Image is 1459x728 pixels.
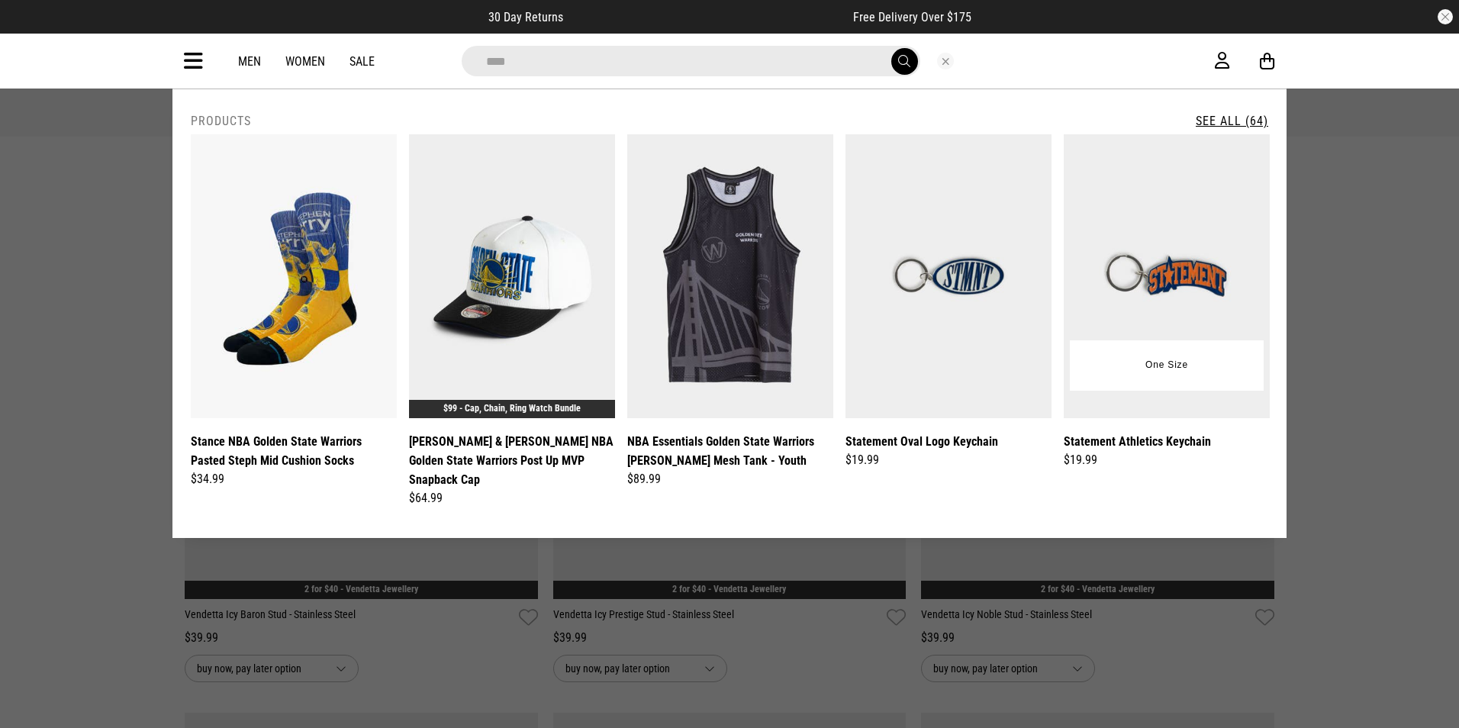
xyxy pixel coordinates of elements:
[349,54,375,69] a: Sale
[845,432,998,451] a: Statement Oval Logo Keychain
[1196,114,1268,128] a: See All (64)
[285,54,325,69] a: Women
[845,451,1052,469] div: $19.99
[627,134,833,418] img: Nba Essentials Golden State Warriors Wallace Mesh Tank - Youth in Black
[853,10,971,24] span: Free Delivery Over $175
[191,432,397,470] a: Stance NBA Golden State Warriors Pasted Steph Mid Cushion Socks
[409,134,615,418] img: Mitchell & Ness Nba Golden State Warriors Post Up Mvp Snapback Cap in White
[1064,451,1270,469] div: $19.99
[937,53,954,69] button: Close search
[845,134,1052,418] img: Statement Oval Logo Keychain in Blue
[1064,134,1270,418] img: Statement Athletics Keychain in Orange
[627,432,833,470] a: NBA Essentials Golden State Warriors [PERSON_NAME] Mesh Tank - Youth
[627,470,833,488] div: $89.99
[1134,352,1200,379] button: One Size
[488,10,563,24] span: 30 Day Returns
[191,114,251,128] h2: Products
[191,470,397,488] div: $34.99
[409,432,615,489] a: [PERSON_NAME] & [PERSON_NAME] NBA Golden State Warriors Post Up MVP Snapback Cap
[191,134,397,418] img: Stance Nba Golden State Warriors Pasted Steph Mid Cushion Socks in Blue
[1064,432,1211,451] a: Statement Athletics Keychain
[12,6,58,52] button: Open LiveChat chat widget
[594,9,823,24] iframe: Customer reviews powered by Trustpilot
[409,489,615,507] div: $64.99
[238,54,261,69] a: Men
[443,403,581,414] a: $99 - Cap, Chain, Ring Watch Bundle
